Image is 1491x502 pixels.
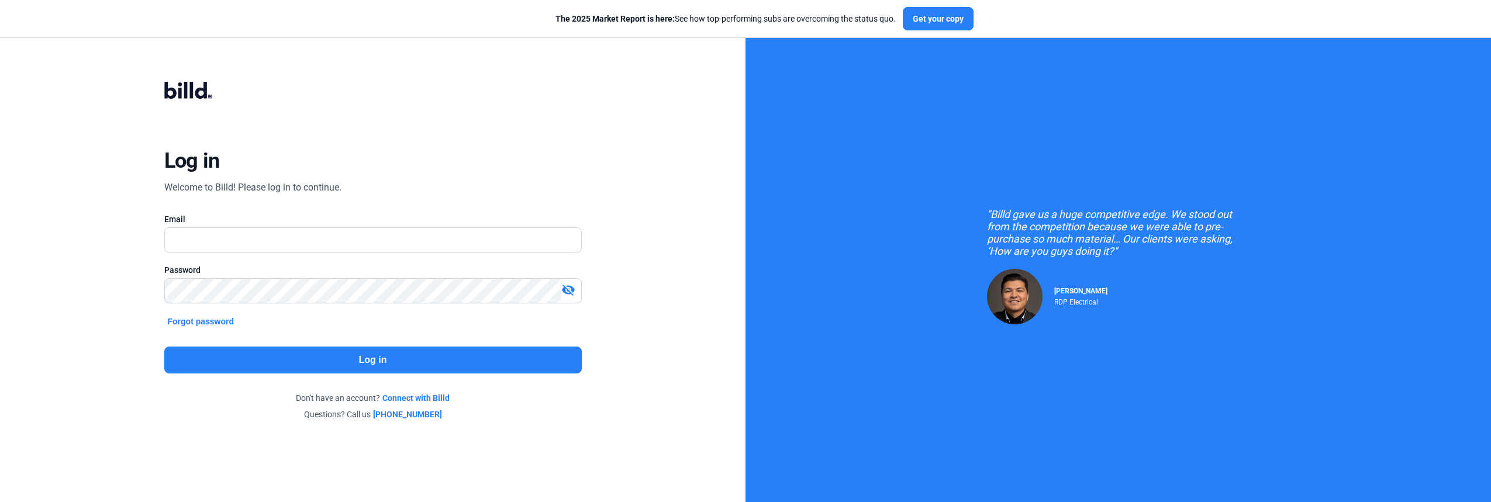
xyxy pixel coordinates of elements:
a: Connect with Billd [382,392,450,404]
img: Raul Pacheco [987,269,1043,324]
div: Welcome to Billd! Please log in to continue. [164,181,341,195]
span: [PERSON_NAME] [1054,287,1107,295]
div: See how top-performing subs are overcoming the status quo. [555,13,896,25]
div: Don't have an account? [164,392,582,404]
div: Questions? Call us [164,408,582,420]
button: Get your copy [903,7,974,30]
a: [PHONE_NUMBER] [373,408,442,420]
button: Forgot password [164,315,238,328]
button: Log in [164,347,582,373]
div: Log in [164,148,220,174]
span: The 2025 Market Report is here: [555,14,675,23]
mat-icon: visibility_off [561,283,575,297]
div: "Billd gave us a huge competitive edge. We stood out from the competition because we were able to... [987,208,1250,257]
div: Email [164,213,582,225]
div: Password [164,264,582,276]
div: RDP Electrical [1054,295,1107,306]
